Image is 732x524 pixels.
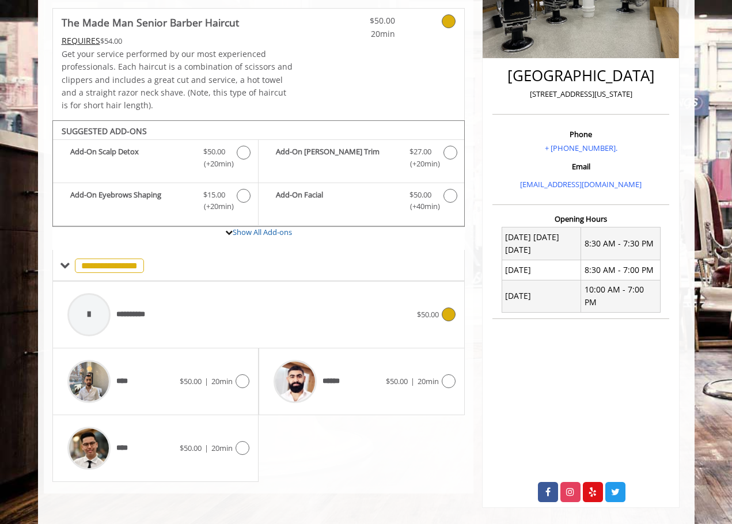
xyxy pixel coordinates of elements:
td: [DATE] [502,260,581,280]
span: 20min [418,376,439,386]
h3: Phone [495,130,666,138]
label: Add-On Facial [264,189,458,216]
a: [EMAIL_ADDRESS][DOMAIN_NAME] [520,179,642,189]
span: $50.00 [327,14,395,27]
b: The Made Man Senior Barber Haircut [62,14,239,31]
span: (+20min ) [197,200,231,212]
span: $15.00 [203,189,225,201]
h2: [GEOGRAPHIC_DATA] [495,67,666,84]
td: 8:30 AM - 7:00 PM [581,260,661,280]
span: $50.00 [180,443,202,453]
label: Add-On Eyebrows Shaping [59,189,252,216]
td: [DATE] [502,280,581,313]
span: | [204,376,208,386]
span: | [411,376,415,386]
td: 8:30 AM - 7:30 PM [581,227,661,260]
div: The Made Man Senior Barber Haircut Add-onS [52,120,465,227]
span: (+20min ) [403,158,437,170]
p: [STREET_ADDRESS][US_STATE] [495,88,666,100]
label: Add-On Beard Trim [264,146,458,173]
span: (+40min ) [403,200,437,212]
b: SUGGESTED ADD-ONS [62,126,147,136]
b: Add-On Facial [276,189,398,213]
b: Add-On Scalp Detox [70,146,192,170]
b: Add-On Eyebrows Shaping [70,189,192,213]
div: $54.00 [62,35,293,47]
span: $50.00 [203,146,225,158]
span: 20min [211,443,233,453]
span: This service needs some Advance to be paid before we block your appointment [62,35,100,46]
td: 10:00 AM - 7:00 PM [581,280,661,313]
span: (+20min ) [197,158,231,170]
label: Add-On Scalp Detox [59,146,252,173]
h3: Opening Hours [492,215,669,223]
span: $27.00 [409,146,431,158]
a: + [PHONE_NUMBER]. [545,143,617,153]
span: $50.00 [409,189,431,201]
p: Get your service performed by our most experienced professionals. Each haircut is a combination o... [62,48,293,112]
span: | [204,443,208,453]
span: $50.00 [417,309,439,320]
h3: Email [495,162,666,170]
span: $50.00 [180,376,202,386]
span: 20min [211,376,233,386]
td: [DATE] [DATE] [DATE] [502,227,581,260]
span: $50.00 [386,376,408,386]
b: Add-On [PERSON_NAME] Trim [276,146,398,170]
a: Show All Add-ons [233,227,292,237]
span: 20min [327,28,395,40]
